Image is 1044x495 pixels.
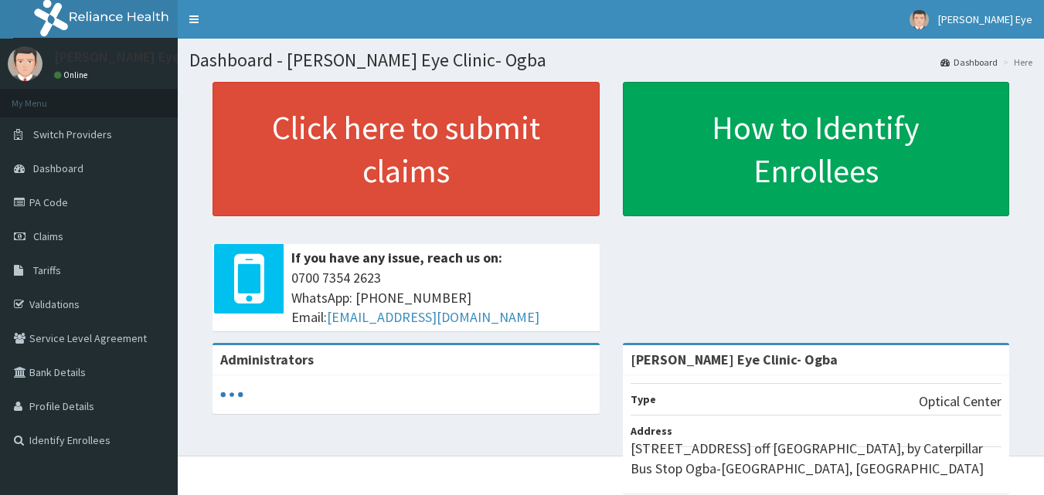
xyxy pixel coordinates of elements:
[327,308,539,326] a: [EMAIL_ADDRESS][DOMAIN_NAME]
[33,229,63,243] span: Claims
[189,50,1032,70] h1: Dashboard - [PERSON_NAME] Eye Clinic- Ogba
[919,392,1001,412] p: Optical Center
[33,127,112,141] span: Switch Providers
[8,46,43,81] img: User Image
[291,249,502,266] b: If you have any issue, reach us on:
[220,351,314,368] b: Administrators
[33,161,83,175] span: Dashboard
[291,268,592,327] span: 0700 7354 2623 WhatsApp: [PHONE_NUMBER] Email:
[33,263,61,277] span: Tariffs
[940,56,998,69] a: Dashboard
[631,351,838,368] strong: [PERSON_NAME] Eye Clinic- Ogba
[220,383,243,406] svg: audio-loading
[910,10,929,29] img: User Image
[631,439,1002,478] p: [STREET_ADDRESS] off [GEOGRAPHIC_DATA], by Caterpillar Bus Stop Ogba-[GEOGRAPHIC_DATA], [GEOGRAPH...
[938,12,1032,26] span: [PERSON_NAME] Eye
[54,70,91,80] a: Online
[631,392,656,406] b: Type
[631,424,672,438] b: Address
[54,50,180,64] p: [PERSON_NAME] Eye
[623,82,1010,216] a: How to Identify Enrollees
[999,56,1032,69] li: Here
[213,82,600,216] a: Click here to submit claims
